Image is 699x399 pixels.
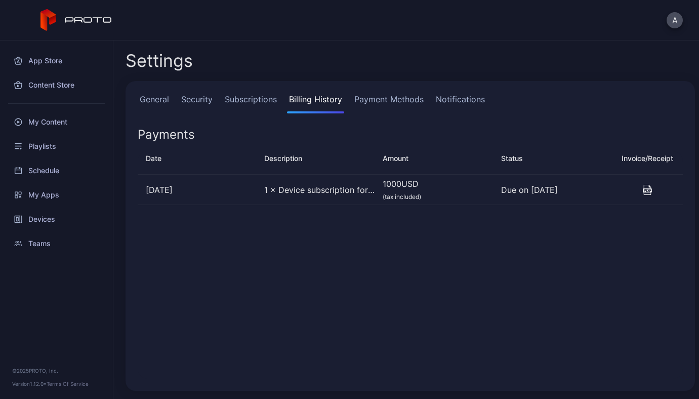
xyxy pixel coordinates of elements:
[6,134,107,158] a: Playlists
[383,178,493,202] div: 1000 USD
[6,49,107,73] a: App Store
[383,152,493,165] div: Amount
[223,93,279,113] a: Subscriptions
[501,184,611,196] div: Due on [DATE]
[620,152,683,165] div: Invoice/Receipt
[47,381,89,387] a: Terms Of Service
[6,183,107,207] a: My Apps
[667,12,683,28] button: A
[6,207,107,231] a: Devices
[434,93,487,113] a: Notifications
[383,193,421,201] span: (tax included)
[138,184,256,196] div: [DATE]
[264,184,375,196] div: 1 × Device subscription for M device type (at $1,000.00 / year)
[179,93,215,113] a: Security
[6,73,107,97] a: Content Store
[138,152,256,165] div: Date
[501,152,611,165] div: Status
[12,367,101,375] div: © 2025 PROTO, Inc.
[138,129,195,141] div: Payments
[6,110,107,134] a: My Content
[126,52,193,70] h2: Settings
[6,231,107,256] a: Teams
[352,93,426,113] a: Payment Methods
[138,93,171,113] a: General
[287,93,344,113] a: Billing History
[12,381,47,387] span: Version 1.12.0 •
[264,152,375,165] div: Description
[6,158,107,183] a: Schedule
